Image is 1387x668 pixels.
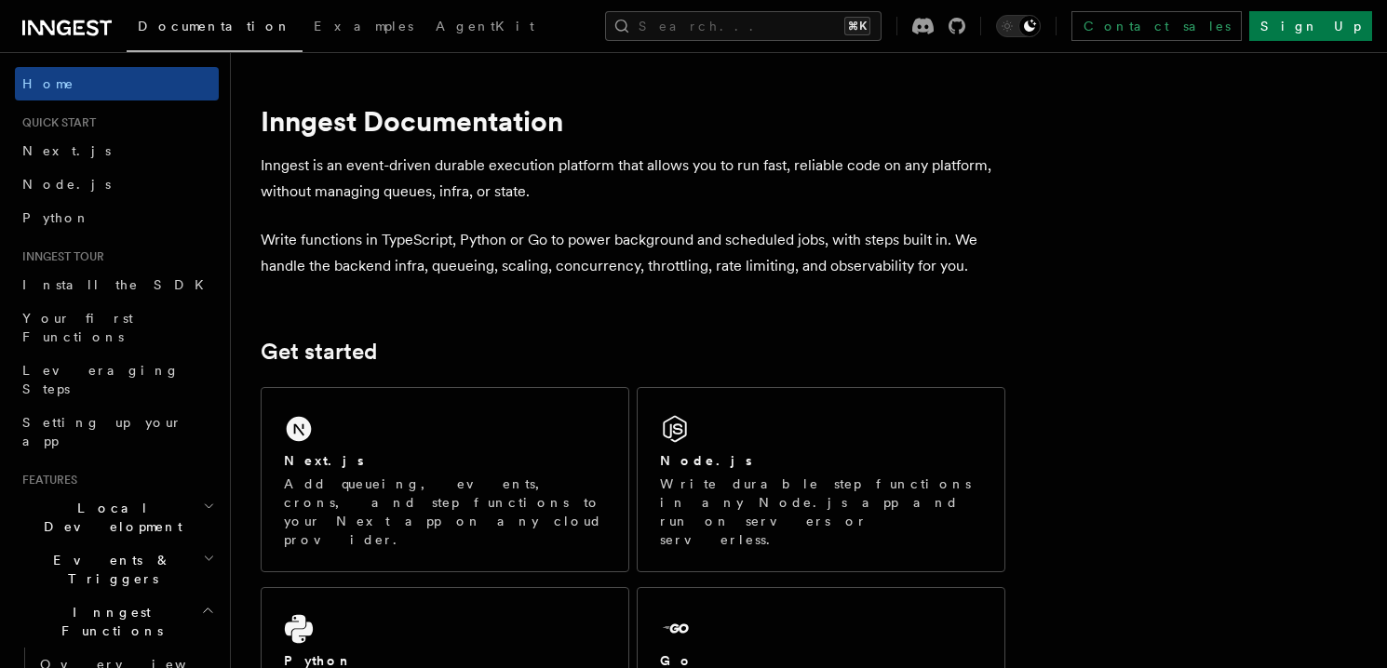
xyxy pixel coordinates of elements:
[844,17,870,35] kbd: ⌘K
[22,311,133,344] span: Your first Functions
[284,474,606,549] p: Add queueing, events, crons, and step functions to your Next app on any cloud provider.
[22,363,180,396] span: Leveraging Steps
[22,177,111,192] span: Node.js
[15,201,219,234] a: Python
[15,301,219,354] a: Your first Functions
[303,6,424,50] a: Examples
[996,15,1041,37] button: Toggle dark mode
[1071,11,1242,41] a: Contact sales
[284,451,364,470] h2: Next.js
[15,491,219,543] button: Local Development
[15,499,203,536] span: Local Development
[261,227,1005,279] p: Write functions in TypeScript, Python or Go to power background and scheduled jobs, with steps bu...
[660,474,982,549] p: Write durable step functions in any Node.js app and run on servers or serverless.
[15,406,219,458] a: Setting up your app
[1249,11,1372,41] a: Sign Up
[15,167,219,201] a: Node.js
[15,249,104,264] span: Inngest tour
[15,354,219,406] a: Leveraging Steps
[15,603,201,640] span: Inngest Functions
[15,134,219,167] a: Next.js
[15,595,219,648] button: Inngest Functions
[15,543,219,595] button: Events & Triggers
[261,153,1005,205] p: Inngest is an event-driven durable execution platform that allows you to run fast, reliable code ...
[22,415,182,448] span: Setting up your app
[637,387,1005,572] a: Node.jsWrite durable step functions in any Node.js app and run on servers or serverless.
[138,19,291,33] span: Documentation
[22,74,74,93] span: Home
[127,6,303,52] a: Documentation
[15,115,96,130] span: Quick start
[261,104,1005,138] h1: Inngest Documentation
[424,6,545,50] a: AgentKit
[660,451,752,470] h2: Node.js
[314,19,413,33] span: Examples
[22,210,90,225] span: Python
[436,19,534,33] span: AgentKit
[261,339,377,365] a: Get started
[22,277,215,292] span: Install the SDK
[15,268,219,301] a: Install the SDK
[15,67,219,100] a: Home
[261,387,629,572] a: Next.jsAdd queueing, events, crons, and step functions to your Next app on any cloud provider.
[15,473,77,488] span: Features
[15,551,203,588] span: Events & Triggers
[605,11,882,41] button: Search...⌘K
[22,143,111,158] span: Next.js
